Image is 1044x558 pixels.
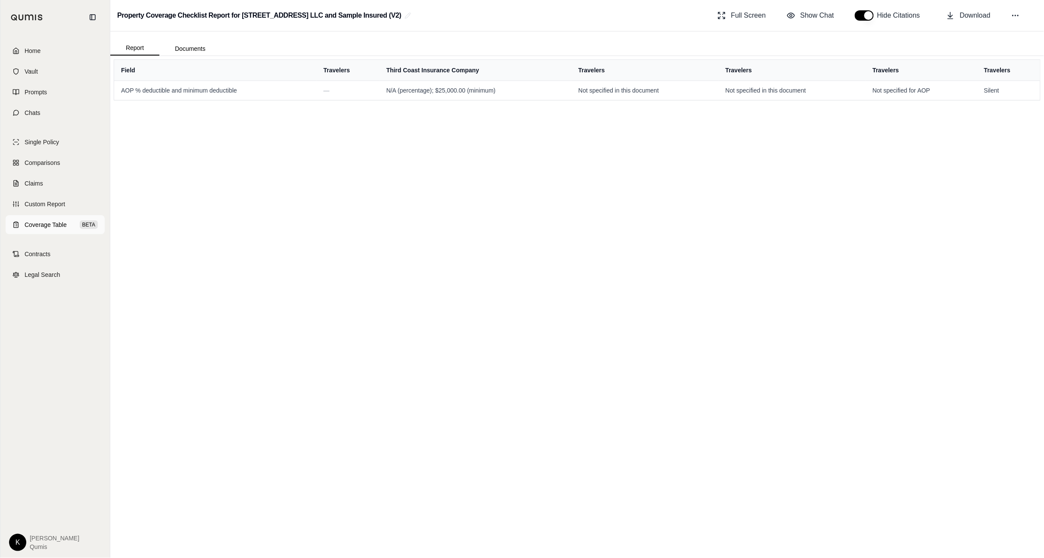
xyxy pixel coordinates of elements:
th: Travelers [719,60,866,81]
th: Travelers [571,60,718,81]
a: Chats [6,103,105,122]
span: Not specified in this document [726,86,859,95]
span: Claims [25,179,43,188]
th: Travelers [317,60,380,81]
span: Contracts [25,250,50,258]
span: Coverage Table [25,220,67,229]
a: Home [6,41,105,60]
span: BETA [80,220,98,229]
span: Download [960,10,991,21]
button: Download [943,7,994,24]
a: Prompts [6,83,105,102]
a: Comparisons [6,153,105,172]
th: Third Coast Insurance Company [380,60,572,81]
a: Claims [6,174,105,193]
button: Report [110,41,159,56]
a: Custom Report [6,195,105,214]
a: Coverage TableBETA [6,215,105,234]
span: Hide Citations [877,10,926,21]
a: Single Policy [6,133,105,152]
img: Qumis Logo [11,14,43,21]
span: Home [25,46,41,55]
button: Show Chat [783,7,838,24]
button: Documents [159,42,221,56]
span: — [324,87,330,94]
span: Qumis [30,542,79,551]
span: Single Policy [25,138,59,146]
span: Not specified for AOP [873,86,970,95]
span: Custom Report [25,200,65,208]
th: Travelers [977,60,1040,81]
span: AOP % deductible and minimum deductible [121,86,310,95]
span: N/A (percentage); $25,000.00 (minimum) [386,86,565,95]
span: [PERSON_NAME] [30,534,79,542]
a: Legal Search [6,265,105,284]
button: Full Screen [714,7,770,24]
span: Silent [984,86,1033,95]
h2: Property Coverage Checklist Report for [STREET_ADDRESS] LLC and Sample Insured (V2) [117,8,401,23]
span: Show Chat [801,10,834,21]
span: Prompts [25,88,47,96]
a: Contracts [6,245,105,263]
span: Chats [25,108,41,117]
button: Collapse sidebar [86,10,100,24]
a: Vault [6,62,105,81]
div: K [9,534,26,551]
span: Comparisons [25,158,60,167]
span: Full Screen [731,10,766,21]
th: Field [114,60,317,81]
span: Vault [25,67,38,76]
span: Not specified in this document [578,86,711,95]
th: Travelers [866,60,977,81]
span: Legal Search [25,270,60,279]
